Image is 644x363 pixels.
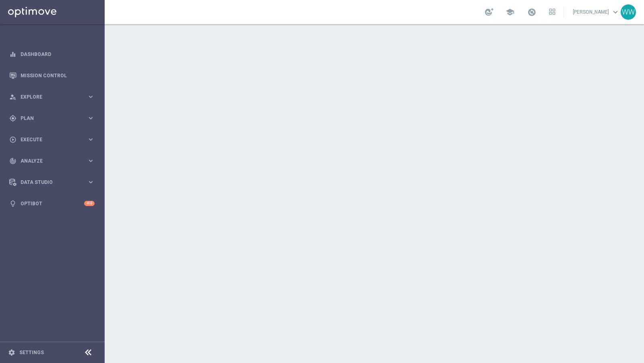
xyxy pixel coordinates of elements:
[9,43,95,65] div: Dashboard
[9,115,95,122] button: gps_fixed Plan keyboard_arrow_right
[21,116,87,121] span: Plan
[9,93,17,101] i: person_search
[9,200,95,207] button: lightbulb Optibot +10
[87,136,95,143] i: keyboard_arrow_right
[9,136,87,143] div: Execute
[87,93,95,101] i: keyboard_arrow_right
[9,179,95,186] button: Data Studio keyboard_arrow_right
[9,65,95,86] div: Mission Control
[611,8,620,16] span: keyboard_arrow_down
[506,8,514,16] span: school
[9,94,95,100] button: person_search Explore keyboard_arrow_right
[8,349,15,356] i: settings
[9,179,87,186] div: Data Studio
[9,136,95,143] button: play_circle_outline Execute keyboard_arrow_right
[21,43,95,65] a: Dashboard
[21,180,87,185] span: Data Studio
[9,157,87,165] div: Analyze
[9,72,95,79] button: Mission Control
[9,115,87,122] div: Plan
[87,157,95,165] i: keyboard_arrow_right
[84,201,95,206] div: +10
[9,193,95,214] div: Optibot
[9,136,17,143] i: play_circle_outline
[19,350,44,355] a: Settings
[87,114,95,122] i: keyboard_arrow_right
[9,200,17,207] i: lightbulb
[9,93,87,101] div: Explore
[621,4,636,20] div: WW
[21,65,95,86] a: Mission Control
[21,193,84,214] a: Optibot
[9,115,17,122] i: gps_fixed
[9,51,17,58] i: equalizer
[9,157,17,165] i: track_changes
[21,137,87,142] span: Execute
[21,95,87,99] span: Explore
[21,159,87,163] span: Analyze
[9,158,95,164] button: track_changes Analyze keyboard_arrow_right
[9,51,95,58] button: equalizer Dashboard
[572,6,621,18] a: [PERSON_NAME]keyboard_arrow_down
[87,178,95,186] i: keyboard_arrow_right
